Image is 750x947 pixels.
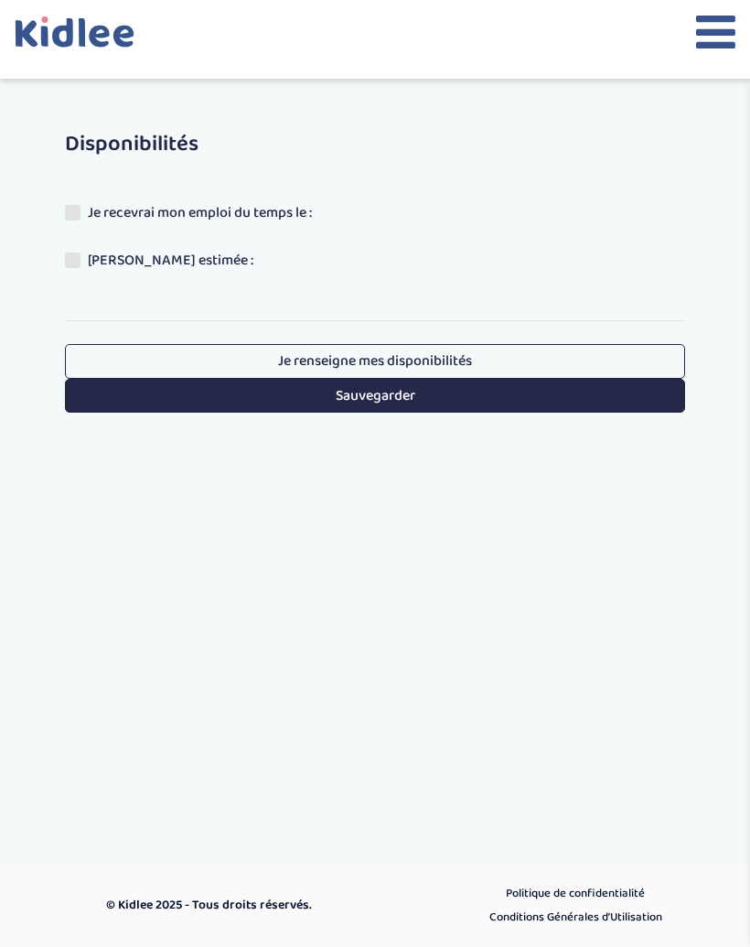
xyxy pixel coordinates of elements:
[483,906,669,930] a: Conditions Générales d’Utilisation
[65,250,267,277] label: [PERSON_NAME] estimée :
[499,882,651,906] a: Politique de confidentialité
[65,344,685,378] a: Je renseigne mes disponibilités
[65,202,326,230] label: Je recevrai mon emploi du temps le :
[65,133,685,156] h3: Disponibilités
[106,896,387,915] p: © Kidlee 2025 - Tous droits réservés.
[65,379,685,413] button: Sauvegarder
